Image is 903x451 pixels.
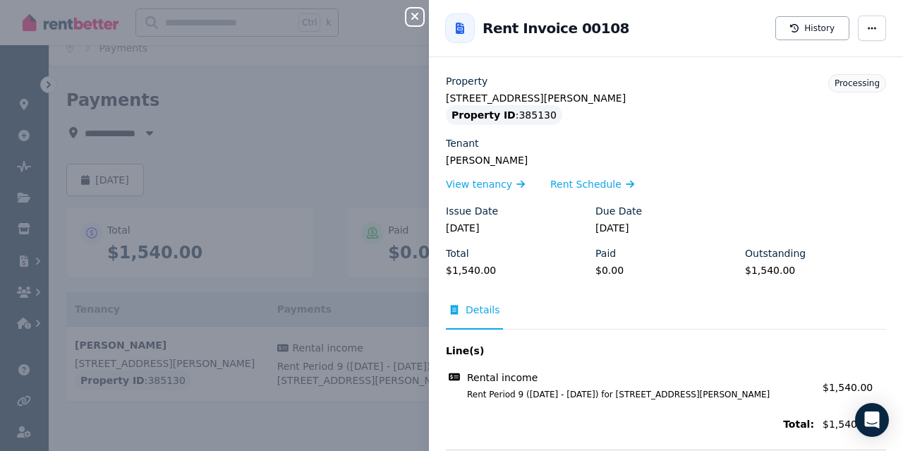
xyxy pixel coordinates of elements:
div: Open Intercom Messenger [855,403,889,437]
legend: $1,540.00 [745,263,886,277]
span: Rental income [467,371,538,385]
span: View tenancy [446,177,512,191]
legend: [PERSON_NAME] [446,153,886,167]
span: Rent Period 9 ([DATE] - [DATE]) for [STREET_ADDRESS][PERSON_NAME] [450,389,814,400]
legend: [DATE] [446,221,587,235]
label: Due Date [595,204,642,218]
label: Paid [595,246,616,260]
span: Total: [446,417,814,431]
span: Line(s) [446,344,814,358]
legend: [STREET_ADDRESS][PERSON_NAME] [446,91,886,105]
label: Tenant [446,136,479,150]
span: Details [466,303,500,317]
h2: Rent Invoice 00108 [483,18,629,38]
div: : 385130 [446,105,562,125]
label: Outstanding [745,246,806,260]
label: Property [446,74,487,88]
span: Property ID [451,108,516,122]
legend: $1,540.00 [446,263,587,277]
a: Rent Schedule [550,177,634,191]
label: Issue Date [446,204,498,218]
button: History [775,16,849,40]
span: $1,540.00 [823,382,873,393]
nav: Tabs [446,303,886,330]
span: Processing [835,78,880,88]
legend: [DATE] [595,221,737,235]
label: Total [446,246,469,260]
legend: $0.00 [595,263,737,277]
span: $1,540.00 [823,417,886,431]
a: View tenancy [446,177,525,191]
span: Rent Schedule [550,177,622,191]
